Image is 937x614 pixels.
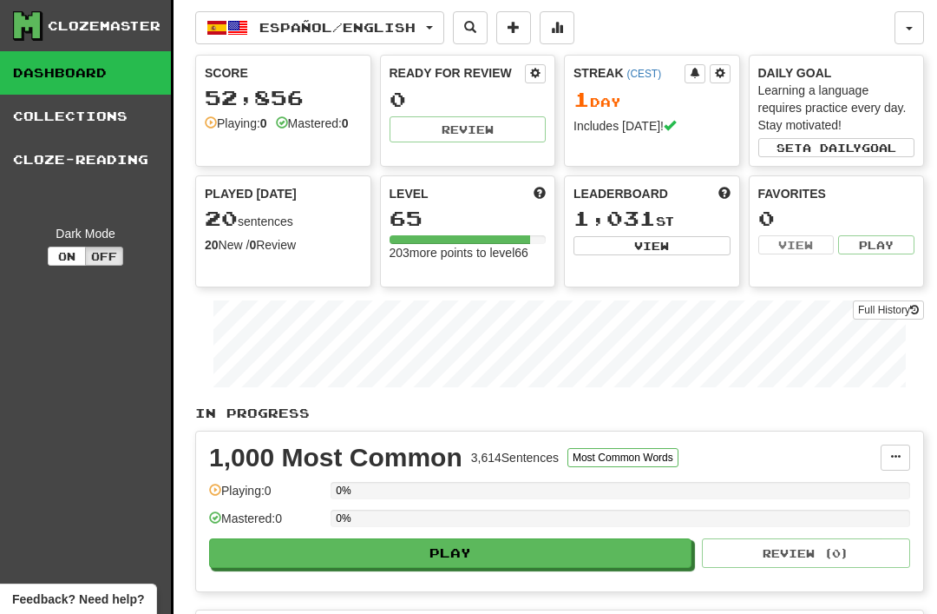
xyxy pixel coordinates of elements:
[209,445,462,471] div: 1,000 Most Common
[390,208,547,229] div: 65
[758,235,835,254] button: View
[540,11,574,44] button: More stats
[718,185,731,202] span: This week in points, UTC
[195,405,924,422] p: In Progress
[573,64,685,82] div: Streak
[48,247,86,266] button: On
[758,138,915,157] button: Seta dailygoal
[209,510,322,538] div: Mastered: 0
[205,236,362,254] div: New / Review
[838,235,914,254] button: Play
[48,17,161,35] div: Clozemaster
[758,208,915,229] div: 0
[573,208,731,230] div: st
[249,238,256,252] strong: 0
[702,538,910,568] button: Review (0)
[853,300,924,320] a: Full History
[205,206,238,230] span: 20
[758,64,915,82] div: Daily Goal
[276,115,349,132] div: Mastered:
[390,185,429,202] span: Level
[209,482,322,511] div: Playing: 0
[496,11,531,44] button: Add sentence to collection
[573,185,668,202] span: Leaderboard
[534,185,546,202] span: Score more points to level up
[205,185,297,202] span: Played [DATE]
[12,591,144,608] span: Open feedback widget
[471,449,559,466] div: 3,614 Sentences
[209,538,691,568] button: Play
[573,206,656,230] span: 1,031
[573,87,590,111] span: 1
[342,116,349,130] strong: 0
[758,82,915,134] div: Learning a language requires practice every day. Stay motivated!
[390,64,526,82] div: Ready for Review
[567,448,678,467] button: Most Common Words
[573,236,731,255] button: View
[259,20,416,35] span: Español / English
[205,115,267,132] div: Playing:
[13,225,158,242] div: Dark Mode
[390,89,547,110] div: 0
[205,208,362,230] div: sentences
[573,117,731,135] div: Includes [DATE]!
[205,64,362,82] div: Score
[205,238,219,252] strong: 20
[390,116,547,142] button: Review
[758,185,915,202] div: Favorites
[803,142,862,154] span: a daily
[205,87,362,109] div: 52,856
[195,11,444,44] button: Español/English
[260,116,267,130] strong: 0
[573,89,731,111] div: Day
[390,244,547,261] div: 203 more points to level 66
[453,11,488,44] button: Search sentences
[85,247,123,266] button: Off
[626,68,661,80] a: (CEST)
